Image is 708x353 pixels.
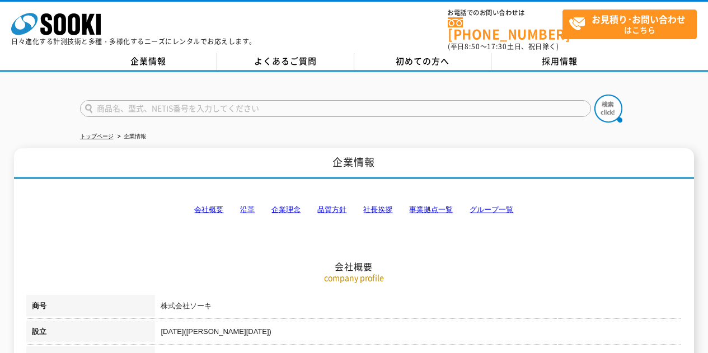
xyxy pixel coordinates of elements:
a: よくあるご質問 [217,53,354,70]
span: 初めての方へ [396,55,449,67]
strong: お見積り･お問い合わせ [592,12,686,26]
p: 日々進化する計測技術と多種・多様化するニーズにレンタルでお応えします。 [11,38,256,45]
img: btn_search.png [594,95,622,123]
a: 事業拠点一覧 [409,205,453,214]
th: 設立 [26,321,155,346]
a: 社長挨拶 [363,205,392,214]
a: 採用情報 [491,53,629,70]
span: 8:50 [465,41,480,51]
a: 企業情報 [80,53,217,70]
p: company profile [26,272,681,284]
td: 株式会社ソーキ [155,295,681,321]
h2: 会社概要 [26,149,681,272]
h1: 企業情報 [14,148,693,179]
a: トップページ [80,133,114,139]
span: お電話でのお問い合わせは [448,10,562,16]
span: 17:30 [487,41,507,51]
a: 初めての方へ [354,53,491,70]
a: 会社概要 [194,205,223,214]
span: はこちら [569,10,696,38]
li: 企業情報 [115,131,146,143]
a: グループ一覧 [470,205,513,214]
input: 商品名、型式、NETIS番号を入力してください [80,100,591,117]
a: [PHONE_NUMBER] [448,17,562,40]
td: [DATE]([PERSON_NAME][DATE]) [155,321,681,346]
span: (平日 ～ 土日、祝日除く) [448,41,559,51]
th: 商号 [26,295,155,321]
a: 沿革 [240,205,255,214]
a: お見積り･お問い合わせはこちら [562,10,697,39]
a: 品質方針 [317,205,346,214]
a: 企業理念 [271,205,301,214]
